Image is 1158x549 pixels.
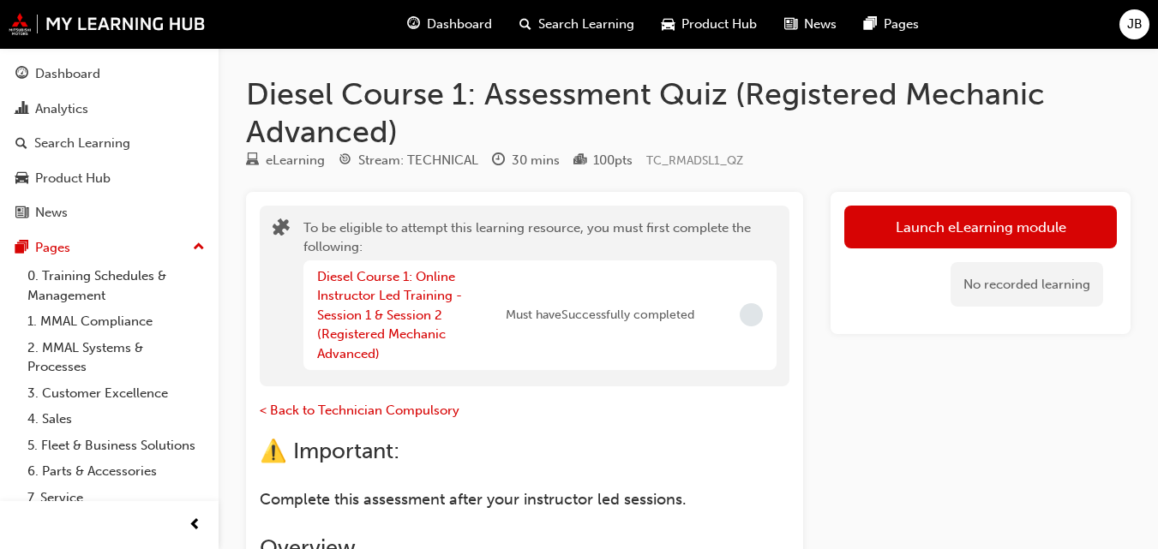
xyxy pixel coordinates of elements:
span: pages-icon [864,14,877,35]
div: Search Learning [34,134,130,153]
button: Launch eLearning module [844,206,1117,248]
button: DashboardAnalyticsSearch LearningProduct HubNews [7,55,212,232]
a: 3. Customer Excellence [21,380,212,407]
span: prev-icon [189,515,201,536]
div: Duration [492,150,560,171]
span: up-icon [193,236,205,259]
span: Incomplete [740,303,763,326]
a: Diesel Course 1: Online Instructor Led Training - Session 1 & Session 2 (Registered Mechanic Adva... [317,269,462,361]
a: 0. Training Schedules & Management [21,263,212,308]
h1: Diesel Course 1: Assessment Quiz (Registered Mechanic Advanced) [246,75,1131,150]
div: 100 pts [593,151,633,170]
span: chart-icon [15,102,28,117]
span: pages-icon [15,241,28,256]
span: Must have Successfully completed [506,306,694,325]
span: JB [1127,15,1143,34]
span: search-icon [15,136,27,152]
span: news-icon [784,14,797,35]
a: Analytics [7,93,212,125]
span: Search Learning [538,15,634,34]
a: 1. MMAL Compliance [21,308,212,335]
button: JB [1119,9,1149,39]
span: Pages [884,15,919,34]
div: News [35,203,68,223]
div: Type [246,150,325,171]
div: Pages [35,238,70,258]
span: podium-icon [573,153,586,169]
a: 5. Fleet & Business Solutions [21,433,212,459]
span: car-icon [662,14,675,35]
a: 6. Parts & Accessories [21,458,212,485]
a: Product Hub [7,163,212,194]
span: News [804,15,837,34]
span: Product Hub [681,15,757,34]
div: No recorded learning [951,262,1103,307]
div: Stream [339,150,478,171]
div: Analytics [35,99,88,119]
span: Complete this assessment after your instructor led sessions. [260,490,687,509]
a: car-iconProduct Hub [648,7,771,42]
a: 4. Sales [21,406,212,433]
a: Search Learning [7,128,212,159]
a: News [7,197,212,229]
span: learningResourceType_ELEARNING-icon [246,153,259,169]
a: guage-iconDashboard [393,7,506,42]
div: Product Hub [35,169,111,188]
span: news-icon [15,206,28,221]
span: guage-icon [407,14,420,35]
a: pages-iconPages [850,7,933,42]
div: Points [573,150,633,171]
button: Pages [7,232,212,264]
div: 30 mins [512,151,560,170]
a: search-iconSearch Learning [506,7,648,42]
a: 2. MMAL Systems & Processes [21,335,212,380]
div: Stream: TECHNICAL [358,151,478,170]
div: To be eligible to attempt this learning resource, you must first complete the following: [303,218,777,374]
span: Learning resource code [646,153,743,168]
div: eLearning [266,151,325,170]
span: clock-icon [492,153,505,169]
span: puzzle-icon [273,220,290,240]
div: Dashboard [35,64,100,84]
a: news-iconNews [771,7,850,42]
a: 7. Service [21,485,212,511]
a: < Back to Technician Compulsory [260,403,459,418]
a: Dashboard [7,58,212,90]
span: ⚠️ Important: [260,438,399,464]
span: target-icon [339,153,351,169]
span: search-icon [519,14,531,35]
img: mmal [9,13,206,35]
span: guage-icon [15,67,28,82]
span: Dashboard [427,15,492,34]
span: car-icon [15,171,28,187]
